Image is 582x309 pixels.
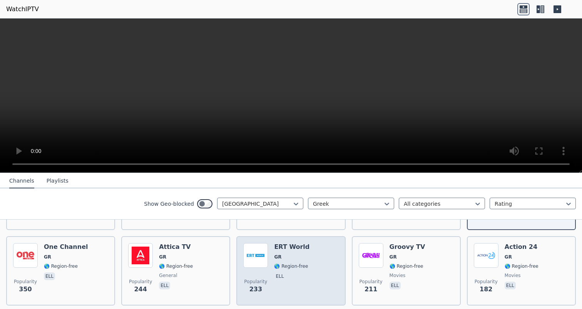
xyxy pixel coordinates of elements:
[365,285,377,294] span: 211
[19,285,32,294] span: 350
[359,243,383,268] img: Groovy TV
[159,263,193,269] span: 🌎 Region-free
[47,174,69,188] button: Playlists
[274,254,281,260] span: GR
[480,285,492,294] span: 182
[44,254,51,260] span: GR
[360,279,383,285] span: Popularity
[9,174,34,188] button: Channels
[390,282,401,289] p: ell
[129,279,152,285] span: Popularity
[274,272,285,280] p: ell
[244,279,267,285] span: Popularity
[159,272,177,279] span: general
[134,285,147,294] span: 244
[505,272,521,279] span: movies
[128,243,153,268] img: Attica TV
[14,279,37,285] span: Popularity
[6,5,39,14] a: WatchIPTV
[44,243,88,251] h6: One Channel
[505,282,516,289] p: ell
[274,243,309,251] h6: ERT World
[44,272,55,280] p: ell
[505,254,512,260] span: GR
[390,263,423,269] span: 🌎 Region-free
[505,243,539,251] h6: Action 24
[390,272,406,279] span: movies
[144,200,194,208] label: Show Geo-blocked
[13,243,38,268] img: One Channel
[44,263,78,269] span: 🌎 Region-free
[249,285,262,294] span: 233
[505,263,539,269] span: 🌎 Region-free
[475,279,498,285] span: Popularity
[390,243,425,251] h6: Groovy TV
[159,282,170,289] p: ell
[159,243,193,251] h6: Attica TV
[390,254,397,260] span: GR
[274,263,308,269] span: 🌎 Region-free
[474,243,498,268] img: Action 24
[243,243,268,268] img: ERT World
[159,254,166,260] span: GR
